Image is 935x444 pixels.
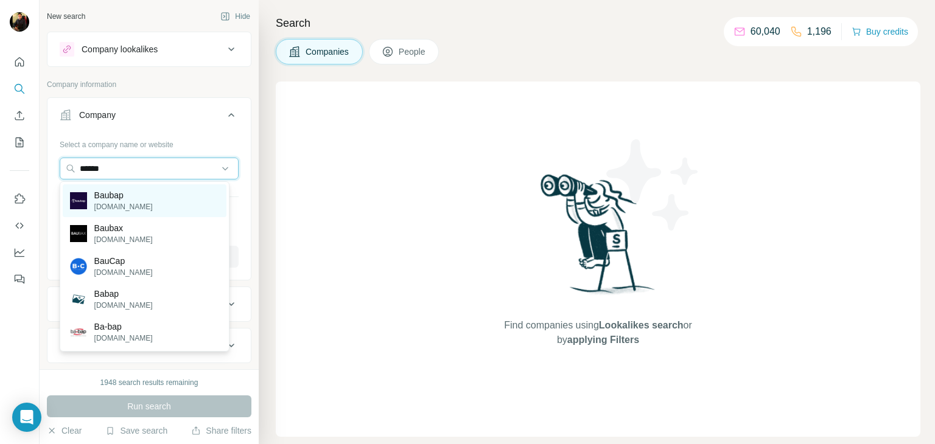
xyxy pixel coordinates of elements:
[94,288,153,300] p: Babap
[94,189,153,201] p: Baubap
[191,425,251,437] button: Share filters
[47,290,251,319] button: Industry
[276,15,920,32] h4: Search
[10,78,29,100] button: Search
[94,321,153,333] p: Ba-bap
[10,268,29,290] button: Feedback
[47,79,251,90] p: Company information
[70,192,87,209] img: Baubap
[100,377,198,388] div: 1948 search results remaining
[10,215,29,237] button: Use Surfe API
[47,425,82,437] button: Clear
[10,12,29,32] img: Avatar
[94,222,153,234] p: Baubax
[47,35,251,64] button: Company lookalikes
[535,171,662,307] img: Surfe Illustration - Woman searching with binoculars
[567,335,639,345] span: applying Filters
[10,105,29,127] button: Enrich CSV
[10,51,29,73] button: Quick start
[47,331,251,360] button: HQ location
[79,109,116,121] div: Company
[500,318,695,347] span: Find companies using or by
[70,225,87,242] img: Baubax
[70,291,87,308] img: Babap
[94,201,153,212] p: [DOMAIN_NAME]
[599,320,684,330] span: Lookalikes search
[70,324,87,341] img: Ba-bap
[10,188,29,210] button: Use Surfe on LinkedIn
[598,130,708,240] img: Surfe Illustration - Stars
[807,24,832,39] p: 1,196
[47,100,251,134] button: Company
[60,134,239,150] div: Select a company name or website
[94,255,153,267] p: BauCap
[306,46,350,58] span: Companies
[94,234,153,245] p: [DOMAIN_NAME]
[10,241,29,263] button: Dashboard
[212,7,259,26] button: Hide
[47,11,85,22] div: New search
[105,425,167,437] button: Save search
[399,46,427,58] span: People
[10,131,29,153] button: My lists
[70,258,87,275] img: BauCap
[12,403,41,432] div: Open Intercom Messenger
[751,24,780,39] p: 60,040
[94,300,153,311] p: [DOMAIN_NAME]
[94,333,153,344] p: [DOMAIN_NAME]
[852,23,908,40] button: Buy credits
[94,267,153,278] p: [DOMAIN_NAME]
[82,43,158,55] div: Company lookalikes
